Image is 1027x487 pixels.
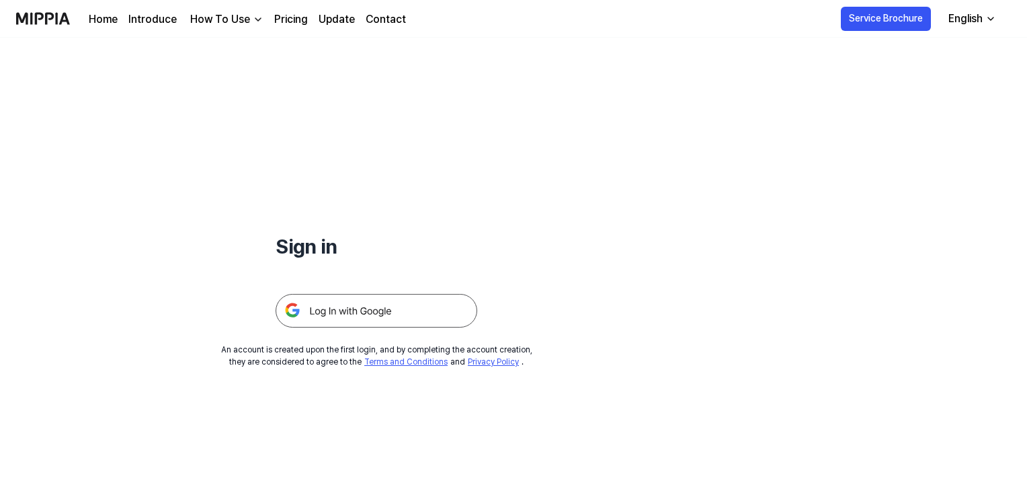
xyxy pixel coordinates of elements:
div: English [946,11,985,27]
h1: Sign in [276,231,477,262]
a: Home [89,11,118,28]
a: Terms and Conditions [364,357,448,367]
img: 구글 로그인 버튼 [276,294,477,328]
button: How To Use [188,11,263,28]
a: Update [319,11,355,28]
a: Contact [366,11,406,28]
button: Service Brochure [841,7,931,31]
div: An account is created upon the first login, and by completing the account creation, they are cons... [221,344,532,368]
a: Privacy Policy [468,357,519,367]
a: Pricing [274,11,308,28]
div: How To Use [188,11,253,28]
img: down [253,14,263,25]
a: Introduce [128,11,177,28]
button: English [938,5,1004,32]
